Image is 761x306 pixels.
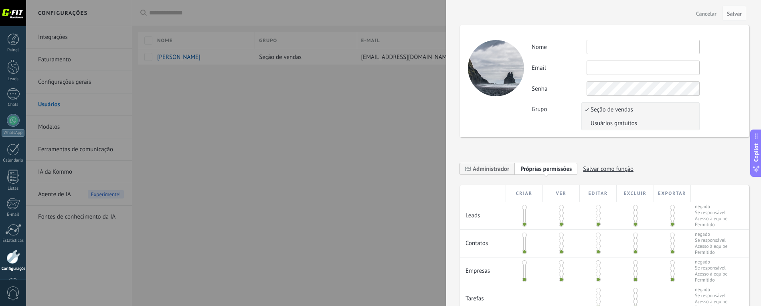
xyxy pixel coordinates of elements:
label: Senha [532,85,587,93]
div: Configurações [2,266,25,272]
span: Salvar como função [583,163,633,175]
span: Se responsável [695,210,728,216]
span: Adicionar nova função [515,162,577,175]
div: Estatísticas [2,238,25,243]
span: Acesso à equipe [695,243,728,249]
span: Salvar [727,11,742,16]
label: Nome [532,43,587,51]
span: Administrador [473,165,509,173]
div: Ver [543,185,580,202]
span: Próprias permissões [520,165,572,173]
span: Permitido [695,222,728,228]
span: Administrador [460,162,515,175]
div: WhatsApp [2,129,24,137]
span: negado [695,287,728,293]
span: Usuários gratuitos [582,120,697,127]
div: Empresas [460,257,506,279]
span: Acesso à equipe [695,271,728,277]
span: Acesso à equipe [695,299,728,305]
span: Copilot [752,143,760,162]
span: Se responsável [695,237,728,243]
span: negado [695,231,728,237]
div: Criar [506,185,543,202]
span: Cancelar [696,11,716,16]
div: Excluir [617,185,654,202]
label: Email [532,64,587,72]
div: Editar [580,185,617,202]
button: Cancelar [693,7,720,20]
span: Se responsável [695,293,728,299]
label: Grupo [532,105,587,113]
div: Listas [2,186,25,191]
span: Permitido [695,249,728,255]
span: Permitido [695,277,728,283]
div: Painel [2,48,25,53]
span: Seção de vendas [582,106,697,113]
div: Contatos [460,230,506,251]
div: Leads [460,202,506,223]
div: Exportar [654,185,691,202]
button: Salvar [723,6,746,21]
div: Chats [2,102,25,107]
div: E-mail [2,212,25,217]
span: Acesso à equipe [695,216,728,222]
span: negado [695,204,728,210]
div: Leads [2,77,25,82]
div: Calendário [2,158,25,163]
span: negado [695,259,728,265]
span: Se responsável [695,265,728,271]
